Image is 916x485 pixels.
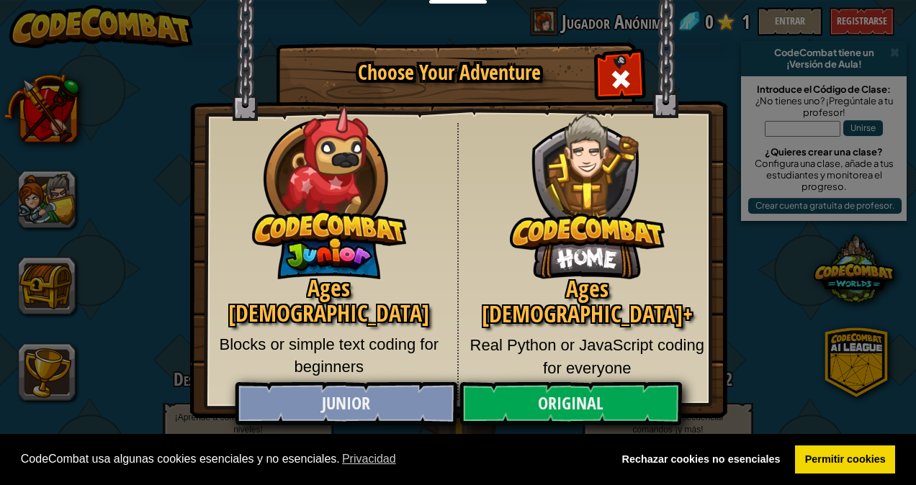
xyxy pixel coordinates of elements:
a: Junior [235,382,457,425]
a: Original [459,382,681,425]
a: deny cookies [612,445,790,474]
img: CodeCombat Junior hero character [252,96,407,279]
a: learn more about cookies [340,448,398,470]
h2: Ages [DEMOGRAPHIC_DATA] [212,276,446,326]
div: Close modal [598,55,643,100]
span: CodeCombat usa algunas cookies esenciales y no esenciales. [21,448,601,470]
a: allow cookies [795,445,895,474]
h2: Ages [DEMOGRAPHIC_DATA]+ [470,276,706,327]
h1: Choose Your Adventure [302,62,597,84]
p: Real Python or JavaScript coding for everyone [470,334,706,379]
img: CodeCombat Original hero character [510,90,665,279]
p: Blocks or simple text coding for beginners [212,333,446,379]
